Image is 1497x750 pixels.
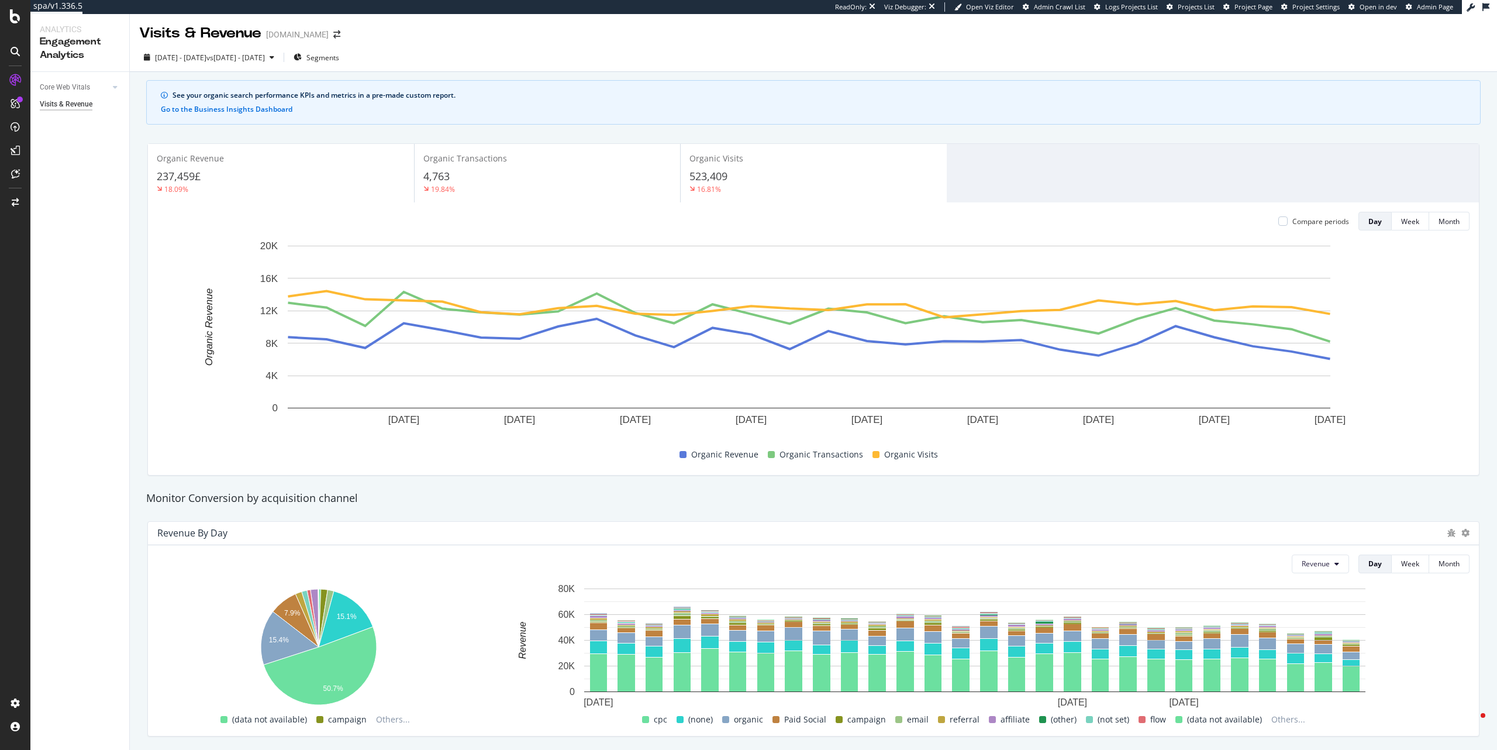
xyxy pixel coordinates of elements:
[558,584,575,594] text: 80K
[139,48,279,67] button: [DATE] - [DATE]vs[DATE] - [DATE]
[157,527,227,539] div: Revenue by Day
[835,2,867,12] div: ReadOnly:
[157,583,480,712] svg: A chart.
[40,23,120,35] div: Analytics
[173,90,1466,101] div: See your organic search performance KPIs and metrics in a pre-made custom report.
[558,610,575,620] text: 60K
[431,184,455,194] div: 19.84%
[1439,216,1460,226] div: Month
[260,241,278,252] text: 20K
[306,53,339,63] span: Segments
[273,403,278,414] text: 0
[736,415,767,426] text: [DATE]
[584,697,613,707] text: [DATE]
[1447,529,1455,537] div: bug
[1392,212,1429,230] button: Week
[847,713,886,727] span: campaign
[1187,713,1262,727] span: (data not available)
[691,448,758,462] span: Organic Revenue
[689,169,727,183] span: 523,409
[697,184,721,194] div: 16.81%
[1292,216,1349,226] div: Compare periods
[966,2,1014,11] span: Open Viz Editor
[1178,2,1215,11] span: Projects List
[284,609,301,617] text: 7.9%
[333,30,340,39] div: arrow-right-arrow-left
[328,713,367,727] span: campaign
[620,415,651,426] text: [DATE]
[1051,713,1077,727] span: (other)
[146,80,1481,125] div: info banner
[1429,212,1470,230] button: Month
[155,53,206,63] span: [DATE] - [DATE]
[1401,559,1419,569] div: Week
[1368,216,1382,226] div: Day
[157,240,1461,443] svg: A chart.
[487,583,1463,712] svg: A chart.
[1023,2,1085,12] a: Admin Crawl List
[1368,559,1382,569] div: Day
[337,613,357,621] text: 15.1%
[157,169,201,183] span: 237,459£
[1234,2,1272,11] span: Project Page
[1105,2,1158,11] span: Logs Projects List
[1094,2,1158,12] a: Logs Projects List
[157,153,224,164] span: Organic Revenue
[504,415,536,426] text: [DATE]
[265,370,278,381] text: 4K
[40,98,121,111] a: Visits & Revenue
[1281,2,1340,12] a: Project Settings
[265,338,278,349] text: 8K
[40,81,90,94] div: Core Web Vitals
[323,684,343,693] text: 50.7%
[232,713,307,727] span: (data not available)
[688,713,713,727] span: (none)
[161,105,292,113] button: Go to the Business Insights Dashboard
[40,35,120,62] div: Engagement Analytics
[570,687,575,697] text: 0
[734,713,763,727] span: organic
[269,636,289,644] text: 15.4%
[1358,555,1392,573] button: Day
[266,29,329,40] div: [DOMAIN_NAME]
[784,713,826,727] span: Paid Social
[907,713,929,727] span: email
[1457,710,1485,738] iframe: Intercom live chat
[689,153,743,164] span: Organic Visits
[518,621,527,659] text: Revenue
[1034,2,1085,11] span: Admin Crawl List
[1223,2,1272,12] a: Project Page
[1392,555,1429,573] button: Week
[1439,559,1460,569] div: Month
[884,2,926,12] div: Viz Debugger:
[654,713,667,727] span: cpc
[954,2,1014,12] a: Open Viz Editor
[779,448,863,462] span: Organic Transactions
[260,306,278,317] text: 12K
[1315,415,1346,426] text: [DATE]
[423,169,450,183] span: 4,763
[289,48,344,67] button: Segments
[1360,2,1397,11] span: Open in dev
[851,415,883,426] text: [DATE]
[260,273,278,284] text: 16K
[371,713,415,727] span: Others...
[140,491,1486,506] div: Monitor Conversion by acquisition channel
[1429,555,1470,573] button: Month
[139,23,261,43] div: Visits & Revenue
[40,98,92,111] div: Visits & Revenue
[388,415,420,426] text: [DATE]
[1167,2,1215,12] a: Projects List
[950,713,979,727] span: referral
[206,53,265,63] span: vs [DATE] - [DATE]
[1199,415,1230,426] text: [DATE]
[1001,713,1030,727] span: affiliate
[1083,415,1115,426] text: [DATE]
[1150,713,1166,727] span: flow
[558,635,575,645] text: 40K
[1417,2,1453,11] span: Admin Page
[1058,697,1087,707] text: [DATE]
